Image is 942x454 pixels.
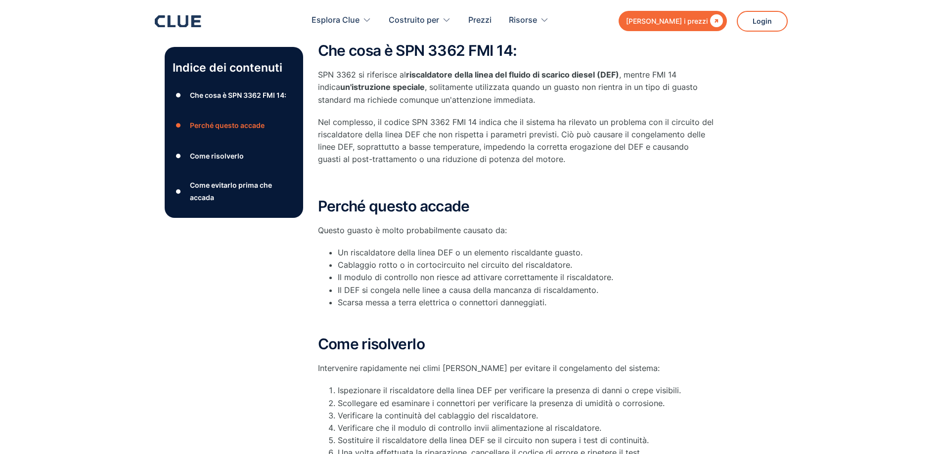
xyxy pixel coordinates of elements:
font: riscaldatore della linea del fluido di scarico diesel (DEF) [406,70,619,80]
font: , solitamente utilizzata quando un guasto non rientra in un tipo di guasto standard ma richiede c... [318,82,698,104]
font: Nel complesso, il codice SPN 3362 FMI 14 indica che il sistema ha rilevato un problema con il cir... [318,117,714,165]
font: ● [176,152,181,160]
font: Come risolverlo [318,335,425,353]
a: Prezzi [468,5,492,36]
font: un'istruzione speciale [340,82,425,92]
a: ●Come evitarlo prima che accada [173,179,295,204]
font: Prezzi [468,15,492,25]
font: Ispezionare il riscaldatore della linea DEF per verificare la presenza di danni o crepe visibili. [338,385,681,395]
font: ● [176,188,181,195]
font: [PERSON_NAME] i prezzi [626,17,708,25]
font: Che cosa è SPN 3362 FMI 14: [190,90,286,99]
font: Cablaggio rotto o in cortocircuito nel circuito del riscaldatore. [338,260,572,270]
font: Come risolverlo [190,152,244,160]
font: Login [753,17,772,25]
font: ● [176,91,181,99]
a: ●Che cosa è SPN 3362 FMI 14: [173,87,295,102]
font: Verificare la continuità del cablaggio del riscaldatore. [338,411,538,420]
font:  [710,14,723,27]
div: Costruito per [389,5,451,36]
font: Che cosa è SPN 3362 FMI 14: [318,41,517,59]
font: Perché questo accade [318,197,470,215]
font: Intervenire rapidamente nei climi [PERSON_NAME] per evitare il congelamento del sistema: [318,363,660,373]
font: Il DEF si congela nelle linee a causa della mancanza di riscaldamento. [338,285,598,295]
font: Questo guasto è molto probabilmente causato da: [318,225,507,235]
font: Il modulo di controllo non riesce ad attivare correttamente il riscaldatore. [338,272,613,282]
a: ●Come risolverlo [173,148,295,163]
font: Scarsa messa a terra elettrica o connettori danneggiati. [338,297,546,307]
a: ●Perché questo accade [173,118,295,133]
font: Risorse [509,15,537,25]
font: Sostituire il riscaldatore della linea DEF se il circuito non supera i test di continuità. [338,435,649,445]
font: Indice dei contenuti [173,61,282,75]
font: SPN 3362 si riferisce al [318,70,406,80]
div: Risorse [509,5,549,36]
a: [PERSON_NAME] i prezzi [619,11,727,31]
font: ● [176,122,181,129]
font: Costruito per [389,15,439,25]
font: Perché questo accade [190,121,265,129]
div: Esplora Clue [312,5,371,36]
font: Come evitarlo prima che accada [190,181,272,202]
font: Un riscaldatore della linea DEF o un elemento riscaldante guasto. [338,248,583,257]
a: Login [737,11,788,32]
font: Verificare che il modulo di controllo invii alimentazione al riscaldatore. [338,423,601,433]
font: Esplora Clue [312,15,359,25]
font: Scollegare ed esaminare i connettori per verificare la presenza di umidità o corrosione. [338,398,665,408]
